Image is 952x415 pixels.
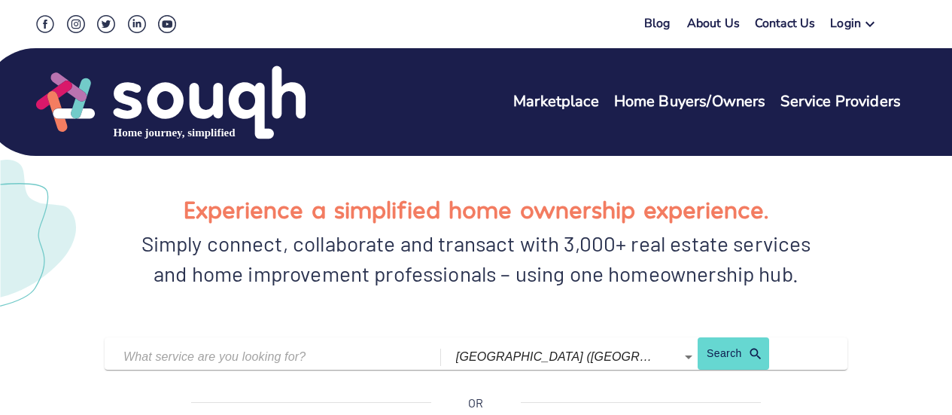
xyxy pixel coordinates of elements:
p: OR [468,394,483,412]
img: Twitter Social Icon [97,15,115,33]
a: Service Providers [780,91,901,113]
img: Instagram Social Icon [67,15,85,33]
div: Simply connect, collaborate and transact with 3,000+ real estate services and home improvement pr... [138,228,814,288]
input: Which city? [456,345,655,368]
button: Open [678,346,699,368]
h1: Experience a simplified home ownership experience. [184,190,768,228]
img: Souqh Logo [36,64,306,141]
div: Login [830,15,861,37]
input: What service are you looking for? [123,345,403,368]
img: Facebook Social Icon [36,15,54,33]
img: LinkedIn Social Icon [128,15,146,33]
a: Contact Us [755,15,816,37]
img: Youtube Social Icon [158,15,176,33]
a: Blog [644,15,671,32]
a: About Us [687,15,740,37]
a: Home Buyers/Owners [614,91,766,113]
a: Marketplace [513,91,599,113]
